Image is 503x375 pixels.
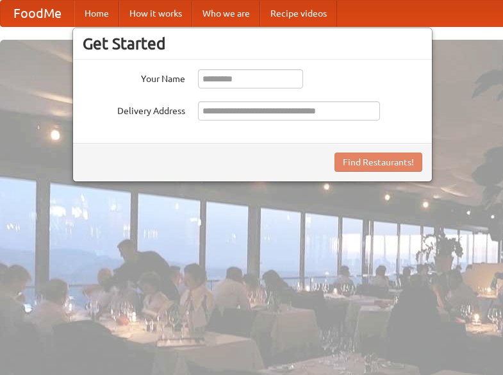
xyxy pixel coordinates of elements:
[334,153,422,172] button: Find Restaurants!
[192,1,260,26] a: Who we are
[83,34,422,53] h3: Get Started
[83,69,185,85] label: Your Name
[1,1,74,26] a: FoodMe
[83,101,185,117] label: Delivery Address
[74,1,119,26] a: Home
[119,1,192,26] a: How it works
[260,1,337,26] a: Recipe videos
